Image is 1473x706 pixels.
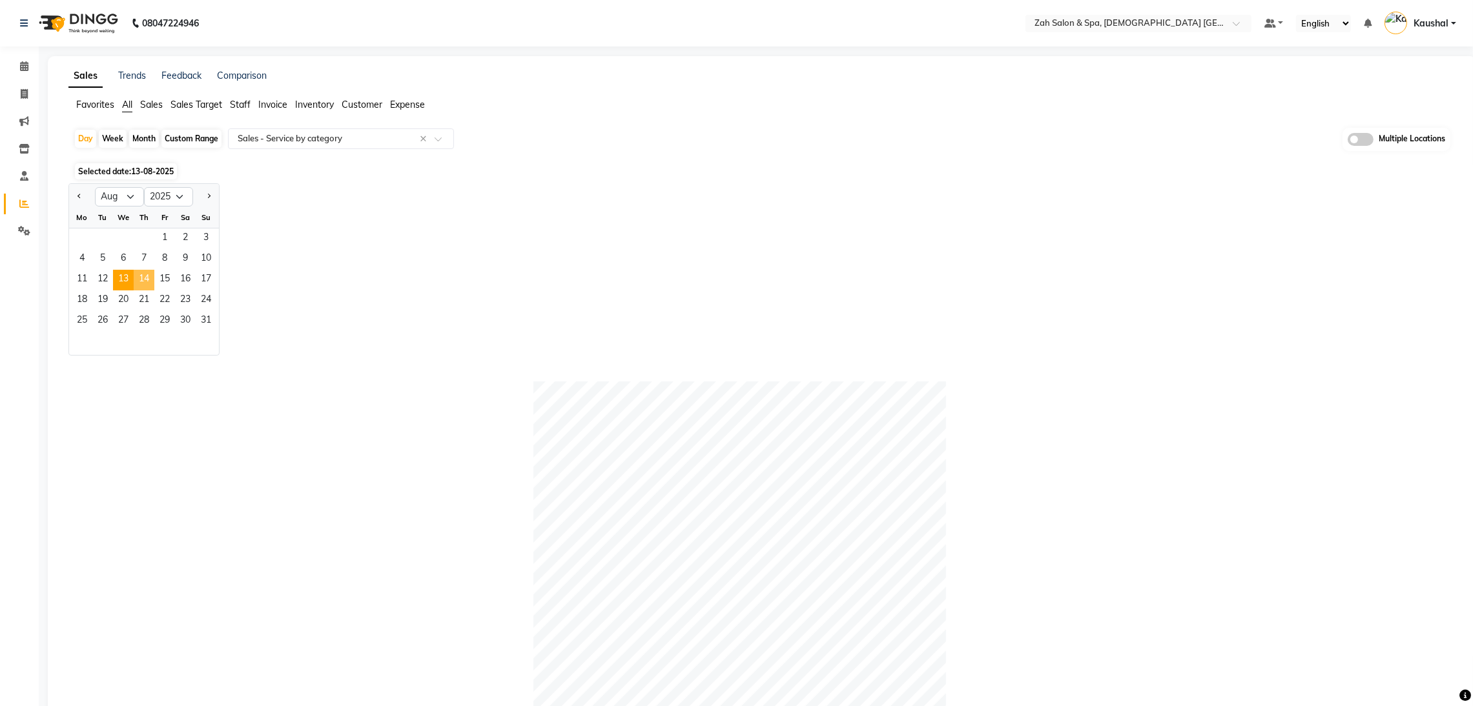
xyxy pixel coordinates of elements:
[161,130,221,148] div: Custom Range
[113,290,134,311] span: 20
[72,207,92,228] div: Mo
[72,270,92,290] span: 11
[92,290,113,311] div: Tuesday, August 19, 2025
[175,311,196,332] div: Saturday, August 30, 2025
[196,207,216,228] div: Su
[68,65,103,88] a: Sales
[134,311,154,332] span: 28
[154,311,175,332] span: 29
[196,311,216,332] span: 31
[95,187,144,207] select: Select month
[72,290,92,311] div: Monday, August 18, 2025
[113,311,134,332] span: 27
[154,290,175,311] div: Friday, August 22, 2025
[196,270,216,290] div: Sunday, August 17, 2025
[113,249,134,270] div: Wednesday, August 6, 2025
[134,249,154,270] div: Thursday, August 7, 2025
[196,270,216,290] span: 17
[134,311,154,332] div: Thursday, August 28, 2025
[72,249,92,270] span: 4
[390,99,425,110] span: Expense
[92,311,113,332] span: 26
[134,290,154,311] span: 21
[113,249,134,270] span: 6
[113,290,134,311] div: Wednesday, August 20, 2025
[75,130,96,148] div: Day
[154,311,175,332] div: Friday, August 29, 2025
[140,99,163,110] span: Sales
[92,270,113,290] span: 12
[258,99,287,110] span: Invoice
[74,187,85,207] button: Previous month
[113,207,134,228] div: We
[1414,17,1448,30] span: Kaushal
[175,249,196,270] span: 9
[72,311,92,332] span: 25
[175,228,196,249] span: 2
[154,249,175,270] div: Friday, August 8, 2025
[196,249,216,270] div: Sunday, August 10, 2025
[154,249,175,270] span: 8
[196,311,216,332] div: Sunday, August 31, 2025
[33,5,121,41] img: logo
[161,70,201,81] a: Feedback
[134,290,154,311] div: Thursday, August 21, 2025
[175,249,196,270] div: Saturday, August 9, 2025
[217,70,267,81] a: Comparison
[134,270,154,290] span: 14
[75,163,177,179] span: Selected date:
[170,99,222,110] span: Sales Target
[118,70,146,81] a: Trends
[72,249,92,270] div: Monday, August 4, 2025
[230,99,251,110] span: Staff
[196,290,216,311] span: 24
[99,130,127,148] div: Week
[1385,12,1407,34] img: Kaushal
[72,270,92,290] div: Monday, August 11, 2025
[76,99,114,110] span: Favorites
[196,228,216,249] span: 3
[175,228,196,249] div: Saturday, August 2, 2025
[92,249,113,270] div: Tuesday, August 5, 2025
[142,5,199,41] b: 08047224946
[196,228,216,249] div: Sunday, August 3, 2025
[154,270,175,290] span: 15
[129,130,159,148] div: Month
[134,249,154,270] span: 7
[175,270,196,290] span: 16
[113,270,134,290] div: Wednesday, August 13, 2025
[420,132,431,146] span: Clear all
[72,311,92,332] div: Monday, August 25, 2025
[295,99,334,110] span: Inventory
[72,290,92,311] span: 18
[342,99,382,110] span: Customer
[154,207,175,228] div: Fr
[154,228,175,249] span: 1
[131,166,174,176] span: 13-08-2025
[175,290,196,311] div: Saturday, August 23, 2025
[196,249,216,270] span: 10
[92,207,113,228] div: Tu
[203,187,214,207] button: Next month
[113,270,134,290] span: 13
[92,311,113,332] div: Tuesday, August 26, 2025
[196,290,216,311] div: Sunday, August 24, 2025
[92,290,113,311] span: 19
[175,207,196,228] div: Sa
[175,311,196,332] span: 30
[154,270,175,290] div: Friday, August 15, 2025
[92,270,113,290] div: Tuesday, August 12, 2025
[134,207,154,228] div: Th
[134,270,154,290] div: Thursday, August 14, 2025
[1379,133,1445,146] span: Multiple Locations
[92,249,113,270] span: 5
[113,311,134,332] div: Wednesday, August 27, 2025
[175,290,196,311] span: 23
[144,187,193,207] select: Select year
[175,270,196,290] div: Saturday, August 16, 2025
[122,99,132,110] span: All
[154,290,175,311] span: 22
[154,228,175,249] div: Friday, August 1, 2025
